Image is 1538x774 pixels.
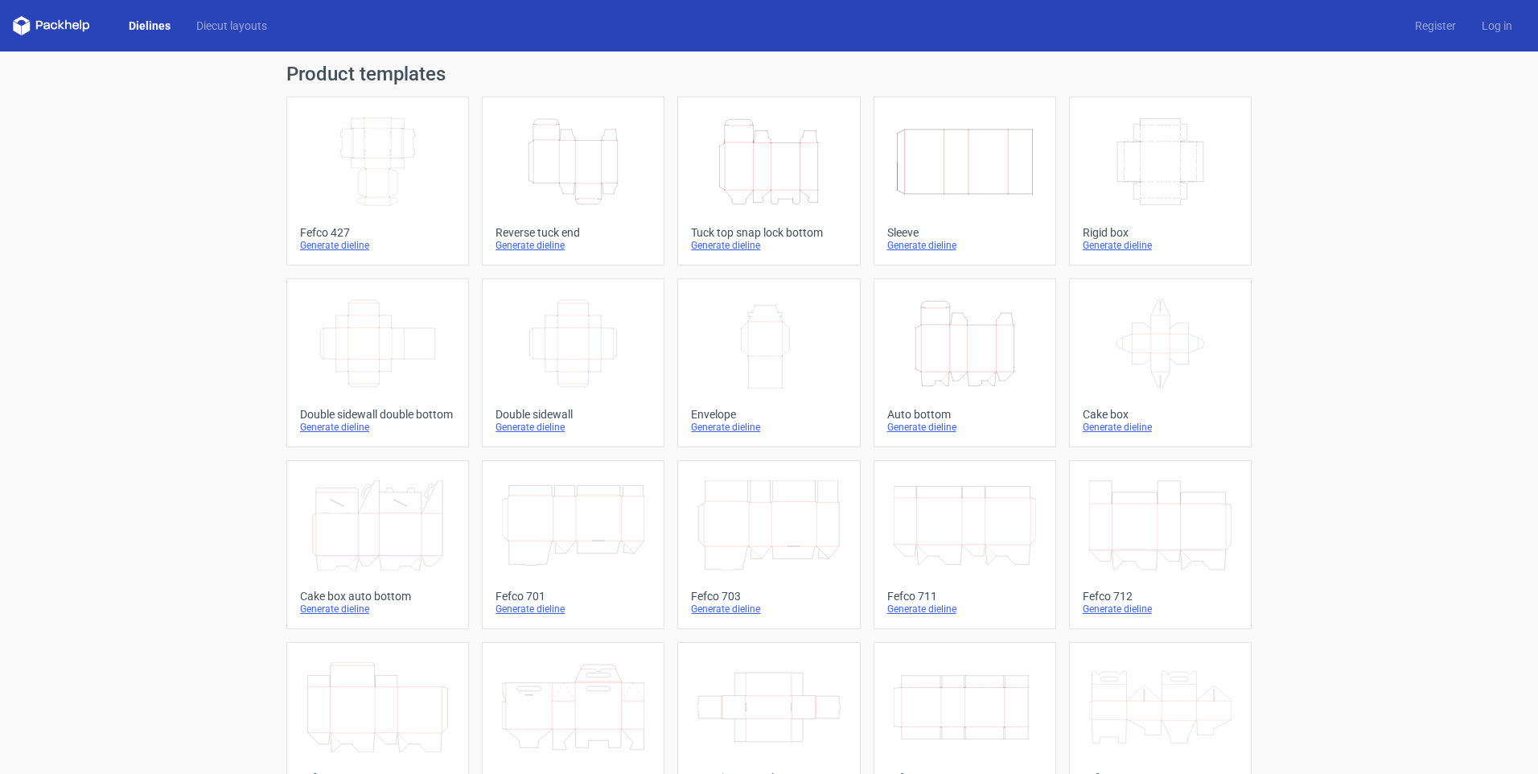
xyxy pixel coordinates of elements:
div: Fefco 711 [887,590,1042,603]
div: Generate dieline [887,421,1042,434]
a: Rigid boxGenerate dieline [1069,97,1252,266]
div: Generate dieline [300,239,455,252]
a: Fefco 712Generate dieline [1069,460,1252,629]
div: Generate dieline [300,603,455,615]
div: Reverse tuck end [496,226,651,239]
a: Fefco 427Generate dieline [286,97,469,266]
a: Cake boxGenerate dieline [1069,278,1252,447]
div: Sleeve [887,226,1042,239]
div: Cake box auto bottom [300,590,455,603]
a: EnvelopeGenerate dieline [677,278,860,447]
div: Fefco 701 [496,590,651,603]
a: Auto bottomGenerate dieline [874,278,1056,447]
a: Dielines [116,18,183,34]
div: Generate dieline [300,421,455,434]
div: Generate dieline [496,603,651,615]
a: Cake box auto bottomGenerate dieline [286,460,469,629]
div: Auto bottom [887,408,1042,421]
div: Envelope [691,408,846,421]
div: Generate dieline [691,603,846,615]
div: Double sidewall double bottom [300,408,455,421]
a: Diecut layouts [183,18,280,34]
div: Generate dieline [496,421,651,434]
div: Generate dieline [691,239,846,252]
a: Reverse tuck endGenerate dieline [482,97,664,266]
a: Fefco 711Generate dieline [874,460,1056,629]
a: Double sidewallGenerate dieline [482,278,664,447]
div: Cake box [1083,408,1238,421]
a: Log in [1469,18,1525,34]
a: Fefco 703Generate dieline [677,460,860,629]
a: Tuck top snap lock bottomGenerate dieline [677,97,860,266]
div: Fefco 703 [691,590,846,603]
div: Generate dieline [1083,239,1238,252]
div: Generate dieline [691,421,846,434]
div: Fefco 427 [300,226,455,239]
h1: Product templates [286,64,1252,84]
div: Generate dieline [496,239,651,252]
a: Fefco 701Generate dieline [482,460,664,629]
a: Register [1402,18,1469,34]
div: Generate dieline [887,603,1042,615]
a: Double sidewall double bottomGenerate dieline [286,278,469,447]
div: Generate dieline [1083,603,1238,615]
div: Double sidewall [496,408,651,421]
div: Rigid box [1083,226,1238,239]
div: Fefco 712 [1083,590,1238,603]
a: SleeveGenerate dieline [874,97,1056,266]
div: Generate dieline [887,239,1042,252]
div: Generate dieline [1083,421,1238,434]
div: Tuck top snap lock bottom [691,226,846,239]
